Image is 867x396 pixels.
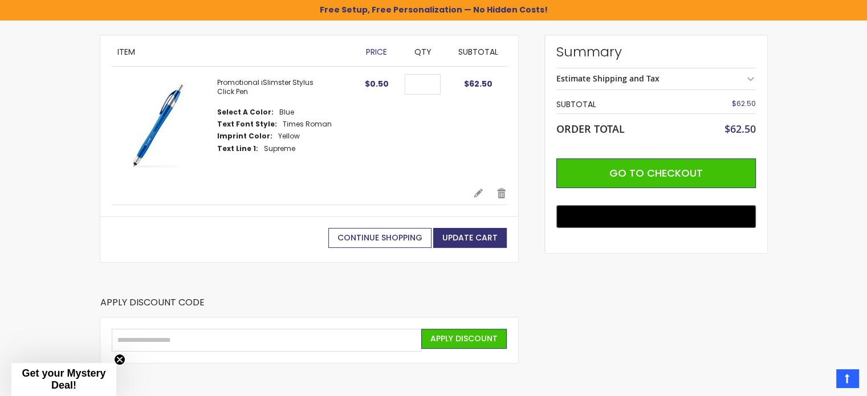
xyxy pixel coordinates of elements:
strong: Order Total [556,120,625,136]
a: Promotional iSlimster Stylus Click Pen-Blue [112,78,217,176]
strong: Summary [556,43,756,61]
button: Go to Checkout [556,158,756,188]
span: Continue Shopping [337,232,422,243]
dt: Text Line 1 [217,144,258,153]
dt: Select A Color [217,108,274,117]
th: Subtotal [556,96,696,113]
dd: Supreme [264,144,295,153]
a: Promotional iSlimster Stylus Click Pen [217,77,314,96]
span: Item [117,46,135,58]
dd: Yellow [278,132,300,141]
strong: Apply Discount Code [100,296,205,317]
a: Top [836,369,858,387]
button: Buy with GPay [556,205,756,228]
img: Promotional iSlimster Stylus Click Pen-Blue [112,78,206,172]
span: $62.50 [463,78,492,89]
span: Go to Checkout [609,166,703,180]
strong: Estimate Shipping and Tax [556,73,660,84]
button: Close teaser [114,354,125,365]
span: Subtotal [458,46,498,58]
dd: Blue [279,108,294,117]
dt: Imprint Color [217,132,272,141]
span: Qty [414,46,432,58]
div: Get your Mystery Deal!Close teaser [11,363,116,396]
span: Get your Mystery Deal! [22,368,105,391]
button: Update Cart [433,228,507,248]
dt: Text Font Style [217,120,277,129]
span: Update Cart [442,232,498,243]
span: $0.50 [365,78,389,89]
dd: Times Roman [283,120,332,129]
span: $62.50 [724,122,756,136]
span: Apply Discount [430,333,498,344]
a: Continue Shopping [328,228,432,248]
span: Price [366,46,387,58]
span: $62.50 [732,99,756,108]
